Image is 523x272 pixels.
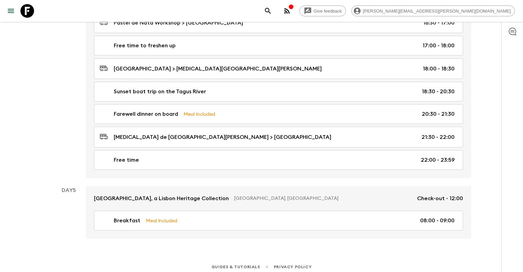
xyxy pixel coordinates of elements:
[114,133,331,141] p: [MEDICAL_DATA] de [GEOGRAPHIC_DATA][PERSON_NAME] > [GEOGRAPHIC_DATA]
[94,127,463,147] a: [MEDICAL_DATA] de [GEOGRAPHIC_DATA][PERSON_NAME] > [GEOGRAPHIC_DATA]21:30 - 22:00
[94,12,463,33] a: Pastel de Nata Workshop > [GEOGRAPHIC_DATA]16:30 - 17:00
[351,5,515,16] div: [PERSON_NAME][EMAIL_ADDRESS][PERSON_NAME][DOMAIN_NAME]
[114,87,206,96] p: Sunset boat trip on the Tagus River
[299,5,346,16] a: Give feedback
[52,186,86,194] p: Day 5
[94,194,229,203] p: [GEOGRAPHIC_DATA], a Lisbon Heritage Collection
[114,110,178,118] p: Farewell dinner on board
[423,65,455,73] p: 18:00 - 18:30
[421,156,455,164] p: 22:00 - 23:59
[94,104,463,124] a: Farewell dinner on boardMeal Included20:30 - 21:30
[4,4,18,18] button: menu
[234,195,412,202] p: [GEOGRAPHIC_DATA], [GEOGRAPHIC_DATA]
[94,211,463,230] a: BreakfastMeal Included08:00 - 09:00
[359,9,514,14] span: [PERSON_NAME][EMAIL_ADDRESS][PERSON_NAME][DOMAIN_NAME]
[114,156,139,164] p: Free time
[114,65,322,73] p: [GEOGRAPHIC_DATA] > [MEDICAL_DATA][GEOGRAPHIC_DATA][PERSON_NAME]
[94,36,463,55] a: Free time to freshen up17:00 - 18:00
[423,19,455,27] p: 16:30 - 17:00
[94,58,463,79] a: [GEOGRAPHIC_DATA] > [MEDICAL_DATA][GEOGRAPHIC_DATA][PERSON_NAME]18:00 - 18:30
[417,194,463,203] p: Check-out - 12:00
[114,42,176,50] p: Free time to freshen up
[86,186,471,211] a: [GEOGRAPHIC_DATA], a Lisbon Heritage Collection[GEOGRAPHIC_DATA], [GEOGRAPHIC_DATA]Check-out - 12:00
[422,110,455,118] p: 20:30 - 21:30
[94,82,463,101] a: Sunset boat trip on the Tagus River18:30 - 20:30
[422,133,455,141] p: 21:30 - 22:00
[310,9,346,14] span: Give feedback
[274,263,312,271] a: Privacy Policy
[261,4,275,18] button: search adventures
[94,150,463,170] a: Free time22:00 - 23:59
[184,110,215,118] p: Meal Included
[146,217,177,224] p: Meal Included
[422,87,455,96] p: 18:30 - 20:30
[423,42,455,50] p: 17:00 - 18:00
[114,217,140,225] p: Breakfast
[211,263,260,271] a: Guides & Tutorials
[114,19,243,27] p: Pastel de Nata Workshop > [GEOGRAPHIC_DATA]
[420,217,455,225] p: 08:00 - 09:00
